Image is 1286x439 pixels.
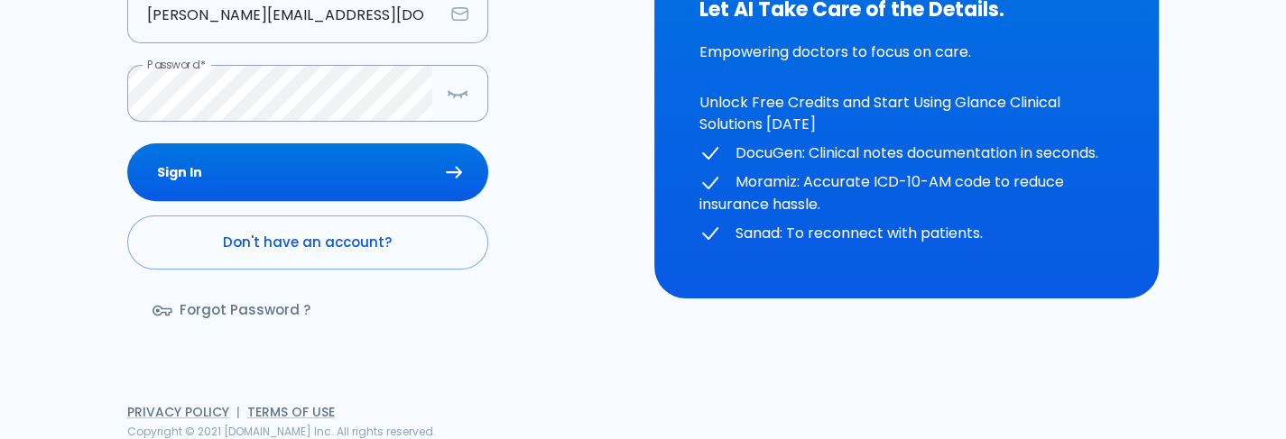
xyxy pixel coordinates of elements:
[699,171,1115,215] p: Moramiz: Accurate ICD-10-AM code to reduce insurance hassle.
[247,403,335,421] a: Terms of Use
[127,424,436,439] span: Copyright © 2021 [DOMAIN_NAME] Inc. All rights reserved.
[699,223,1115,245] p: Sanad: To reconnect with patients.
[699,41,1115,63] p: Empowering doctors to focus on care.
[127,284,339,336] a: Forgot Password ?
[127,215,488,270] a: Don't have an account?
[127,143,488,202] button: Sign In
[236,403,240,421] span: |
[699,92,1115,135] p: Unlock Free Credits and Start Using Glance Clinical Solutions [DATE]
[127,403,229,421] a: Privacy Policy
[699,142,1115,165] p: DocuGen: Clinical notes documentation in seconds.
